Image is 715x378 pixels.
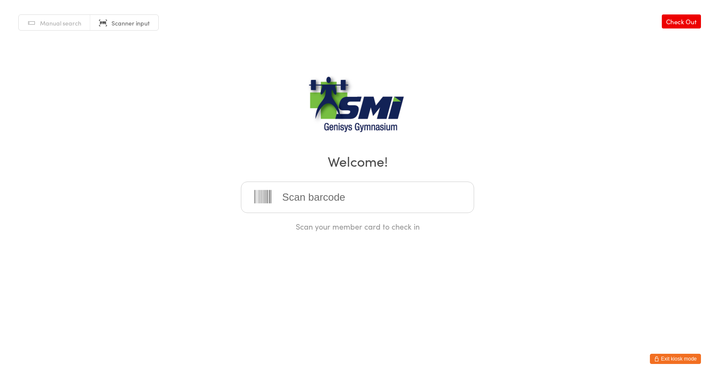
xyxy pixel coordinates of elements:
button: Exit kiosk mode [650,354,701,364]
a: Check Out [662,14,701,28]
input: Scan barcode [241,182,474,213]
span: Scanner input [112,19,150,27]
div: Scan your member card to check in [241,221,474,232]
h2: Welcome! [9,151,706,171]
span: Manual search [40,19,81,27]
img: Genisys Gym [304,76,411,139]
